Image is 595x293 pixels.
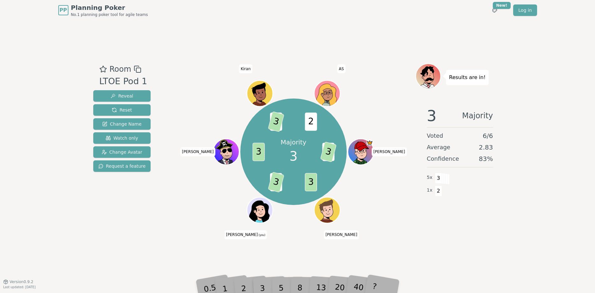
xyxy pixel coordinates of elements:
span: Click to change your name [239,64,252,73]
button: Reveal [93,90,151,102]
a: Log in [513,4,537,16]
span: Average [427,143,450,152]
span: Jim is the host [366,140,373,146]
button: Change Name [93,118,151,130]
button: Version0.9.2 [3,279,33,284]
span: Majority [462,108,493,123]
span: 6 / 6 [483,131,493,140]
span: 3 [427,108,437,123]
span: 3 [289,147,297,166]
span: (you) [258,234,266,237]
span: 3 [320,142,337,162]
button: Reset [93,104,151,116]
a: PPPlanning PokerNo.1 planning poker tool for agile teams [58,3,148,17]
span: PP [60,6,67,14]
span: Confidence [427,154,459,163]
span: Reveal [110,93,133,99]
span: Planning Poker [71,3,148,12]
span: Change Avatar [102,149,142,155]
span: 2.83 [479,143,493,152]
button: New! [489,4,500,16]
span: Watch only [106,135,138,141]
span: Click to change your name [337,64,345,73]
button: Click to change your avatar [248,198,272,222]
span: 3 [435,173,442,184]
button: Watch only [93,132,151,144]
span: 3 [268,111,284,132]
p: Results are in! [449,73,486,82]
span: Room [110,63,131,75]
span: Click to change your name [181,147,216,156]
span: Voted [427,131,443,140]
span: 5 x [427,174,433,181]
span: Last updated: [DATE] [3,285,36,289]
span: Reset [112,107,132,113]
span: 2 [435,186,442,196]
span: Request a feature [98,163,146,169]
button: Change Avatar [93,146,151,158]
span: Click to change your name [224,231,267,239]
span: Version 0.9.2 [10,279,33,284]
p: Majority [281,138,307,147]
span: Click to change your name [372,147,407,156]
span: Click to change your name [324,231,359,239]
span: No.1 planning poker tool for agile teams [71,12,148,17]
div: LTOE Pod 1 [99,75,147,88]
button: Add as favourite [99,63,107,75]
span: 1 x [427,187,433,194]
span: 83 % [479,154,493,163]
span: Change Name [102,121,141,127]
span: 3 [305,173,317,191]
button: Request a feature [93,160,151,172]
div: New! [493,2,511,9]
span: 2 [305,113,317,131]
span: 3 [268,172,284,193]
span: 3 [252,143,265,161]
